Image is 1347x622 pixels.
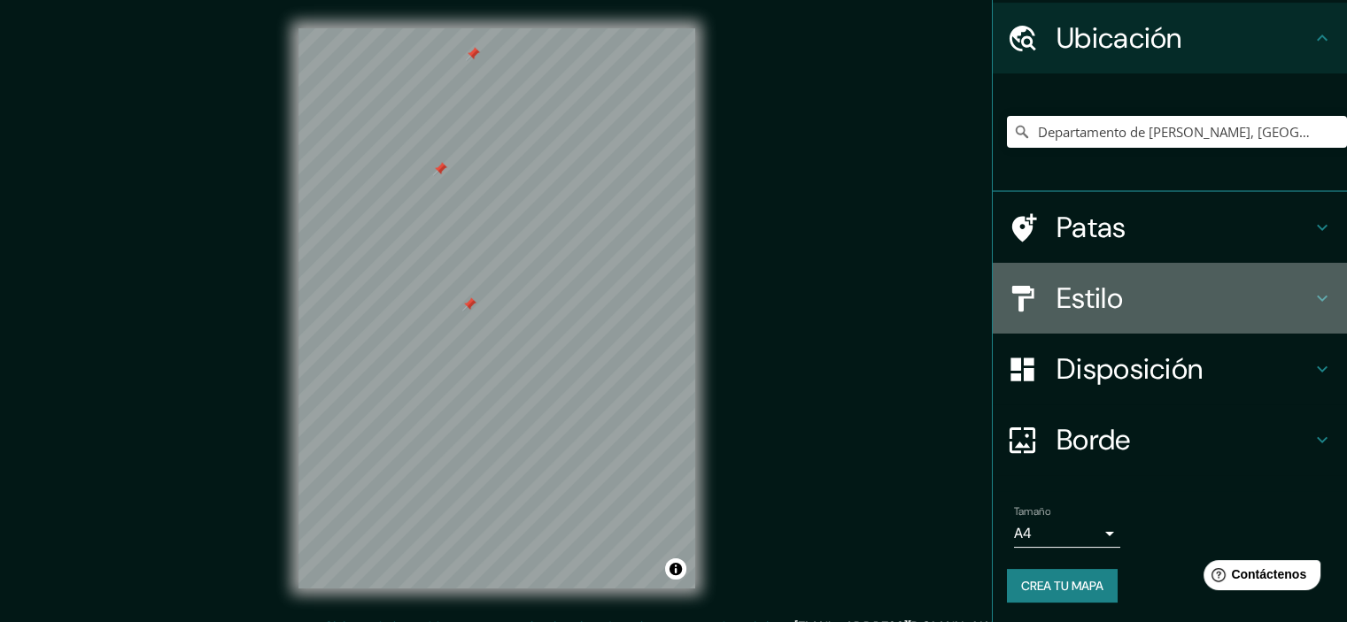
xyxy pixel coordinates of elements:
font: Tamaño [1014,504,1050,518]
input: Elige tu ciudad o zona [1007,116,1347,148]
div: Patas [993,192,1347,263]
div: Ubicación [993,3,1347,73]
font: Estilo [1057,280,1123,317]
font: Patas [1057,209,1126,246]
div: Disposición [993,334,1347,404]
iframe: Lanzador de widgets de ayuda [1189,553,1328,603]
font: A4 [1014,524,1032,542]
canvas: Mapa [298,28,695,588]
div: Estilo [993,263,1347,334]
div: A4 [1014,519,1120,548]
button: Activar o desactivar atribución [665,558,686,580]
button: Crea tu mapa [1007,569,1118,603]
font: Disposición [1057,350,1203,388]
font: Crea tu mapa [1021,578,1103,594]
div: Borde [993,404,1347,475]
font: Ubicación [1057,19,1182,57]
font: Borde [1057,421,1131,458]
